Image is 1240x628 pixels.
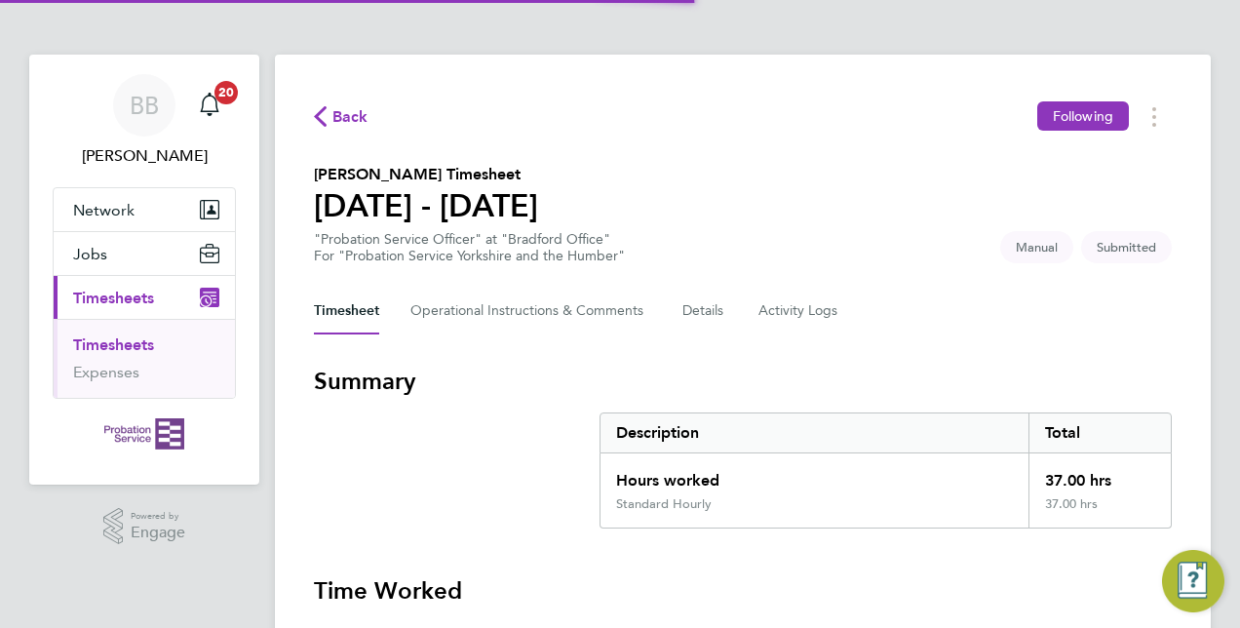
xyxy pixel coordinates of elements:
[1053,107,1113,125] span: Following
[682,288,727,334] button: Details
[332,105,368,129] span: Back
[314,288,379,334] button: Timesheet
[29,55,259,485] nav: Main navigation
[73,201,135,219] span: Network
[214,81,238,104] span: 20
[758,288,840,334] button: Activity Logs
[314,186,538,225] h1: [DATE] - [DATE]
[1028,496,1171,528] div: 37.00 hrs
[314,163,538,186] h2: [PERSON_NAME] Timesheet
[104,418,183,450] img: probationservice-logo-retina.png
[601,453,1028,496] div: Hours worked
[1037,101,1129,131] button: Following
[53,144,236,168] span: Bridie Bedford
[1028,413,1171,452] div: Total
[54,319,235,398] div: Timesheets
[314,248,625,264] div: For "Probation Service Yorkshire and the Humber"
[53,418,236,450] a: Go to home page
[103,508,186,545] a: Powered byEngage
[410,288,651,334] button: Operational Instructions & Comments
[54,276,235,319] button: Timesheets
[131,508,185,525] span: Powered by
[53,74,236,168] a: BB[PERSON_NAME]
[130,93,159,118] span: BB
[1000,231,1073,263] span: This timesheet was manually created.
[54,232,235,275] button: Jobs
[314,231,625,264] div: "Probation Service Officer" at "Bradford Office"
[1081,231,1172,263] span: This timesheet is Submitted.
[73,245,107,263] span: Jobs
[73,335,154,354] a: Timesheets
[1028,453,1171,496] div: 37.00 hrs
[601,413,1028,452] div: Description
[1137,101,1172,132] button: Timesheets Menu
[131,525,185,541] span: Engage
[54,188,235,231] button: Network
[314,575,1172,607] h3: Time Worked
[73,363,139,381] a: Expenses
[73,289,154,307] span: Timesheets
[616,496,712,512] div: Standard Hourly
[190,74,229,137] a: 20
[1162,550,1224,612] button: Engage Resource Center
[314,366,1172,397] h3: Summary
[600,412,1172,529] div: Summary
[314,104,368,129] button: Back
